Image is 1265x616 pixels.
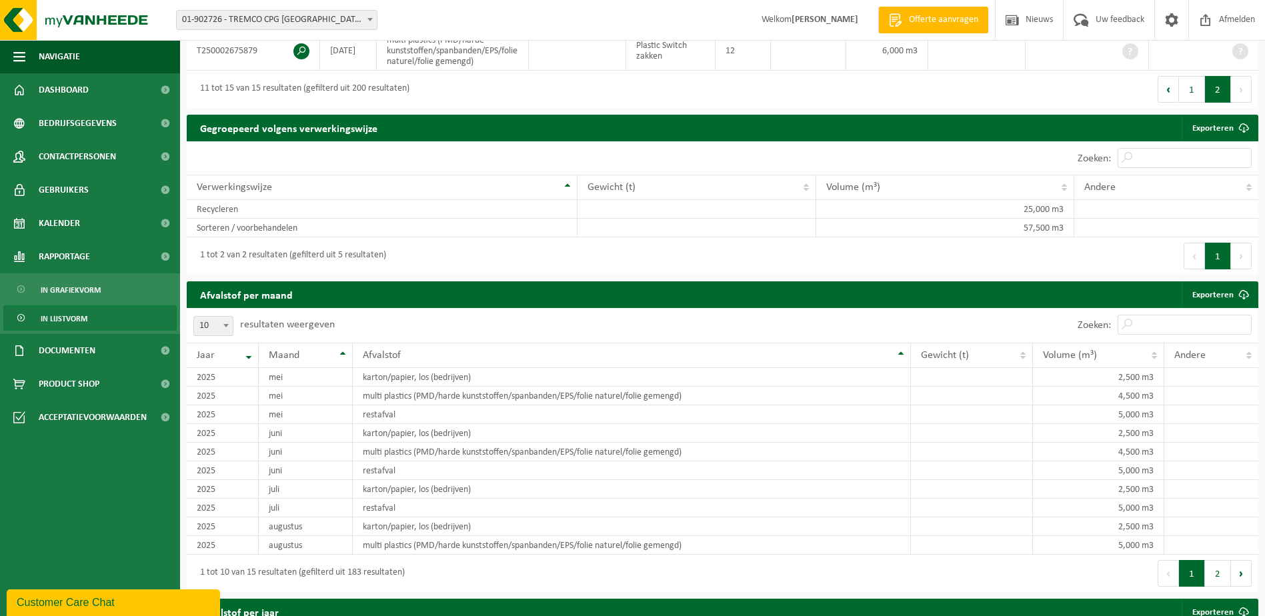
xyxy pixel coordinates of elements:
[1179,560,1205,587] button: 1
[177,11,377,29] span: 01-902726 - TREMCO CPG BELGIUM NV - TIELT
[816,219,1074,237] td: 57,500 m3
[1205,76,1231,103] button: 2
[878,7,988,33] a: Offerte aanvragen
[187,405,259,424] td: 2025
[1033,461,1164,480] td: 5,000 m3
[320,31,377,71] td: [DATE]
[1033,499,1164,517] td: 5,000 m3
[187,387,259,405] td: 2025
[39,40,80,73] span: Navigatie
[1033,517,1164,536] td: 2,500 m3
[259,405,352,424] td: mei
[240,319,335,330] label: resultaten weergeven
[39,334,95,367] span: Documenten
[193,316,233,336] span: 10
[39,73,89,107] span: Dashboard
[1033,443,1164,461] td: 4,500 m3
[7,587,223,616] iframe: chat widget
[259,517,352,536] td: augustus
[353,480,911,499] td: karton/papier, los (bedrijven)
[187,200,577,219] td: Recycleren
[353,405,911,424] td: restafval
[792,15,858,25] strong: [PERSON_NAME]
[846,31,928,71] td: 6,000 m3
[39,107,117,140] span: Bedrijfsgegevens
[187,443,259,461] td: 2025
[353,517,911,536] td: karton/papier, los (bedrijven)
[259,499,352,517] td: juli
[197,182,272,193] span: Verwerkingswijze
[3,277,177,302] a: In grafiekvorm
[1231,560,1252,587] button: Next
[197,350,215,361] span: Jaar
[1231,76,1252,103] button: Next
[1205,243,1231,269] button: 1
[39,367,99,401] span: Product Shop
[259,443,352,461] td: juni
[1184,243,1205,269] button: Previous
[1033,480,1164,499] td: 2,500 m3
[1043,350,1097,361] span: Volume (m³)
[3,305,177,331] a: In lijstvorm
[193,77,409,101] div: 11 tot 15 van 15 resultaten (gefilterd uit 200 resultaten)
[39,207,80,240] span: Kalender
[39,140,116,173] span: Contactpersonen
[816,200,1074,219] td: 25,000 m3
[377,31,529,71] td: multi plastics (PMD/harde kunststoffen/spanbanden/EPS/folie naturel/folie gemengd)
[259,536,352,555] td: augustus
[259,368,352,387] td: mei
[41,306,87,331] span: In lijstvorm
[187,461,259,480] td: 2025
[259,461,352,480] td: juni
[1174,350,1206,361] span: Andere
[353,536,911,555] td: multi plastics (PMD/harde kunststoffen/spanbanden/EPS/folie naturel/folie gemengd)
[259,424,352,443] td: juni
[187,31,320,71] td: T250002675879
[194,317,233,335] span: 10
[1078,153,1111,164] label: Zoeken:
[906,13,982,27] span: Offerte aanvragen
[39,401,147,434] span: Acceptatievoorwaarden
[353,461,911,480] td: restafval
[921,350,969,361] span: Gewicht (t)
[39,240,90,273] span: Rapportage
[1205,560,1231,587] button: 2
[193,244,386,268] div: 1 tot 2 van 2 resultaten (gefilterd uit 5 resultaten)
[269,350,299,361] span: Maand
[259,387,352,405] td: mei
[187,517,259,536] td: 2025
[1231,243,1252,269] button: Next
[1182,281,1257,308] a: Exporteren
[1158,76,1179,103] button: Previous
[259,480,352,499] td: juli
[1078,320,1111,331] label: Zoeken:
[353,387,911,405] td: multi plastics (PMD/harde kunststoffen/spanbanden/EPS/folie naturel/folie gemengd)
[187,368,259,387] td: 2025
[187,499,259,517] td: 2025
[176,10,377,30] span: 01-902726 - TREMCO CPG BELGIUM NV - TIELT
[187,480,259,499] td: 2025
[363,350,401,361] span: Afvalstof
[1084,182,1116,193] span: Andere
[1033,368,1164,387] td: 2,500 m3
[353,368,911,387] td: karton/papier, los (bedrijven)
[1158,560,1179,587] button: Previous
[353,424,911,443] td: karton/papier, los (bedrijven)
[587,182,636,193] span: Gewicht (t)
[626,31,716,71] td: Plastic Switch zakken
[39,173,89,207] span: Gebruikers
[1179,76,1205,103] button: 1
[353,443,911,461] td: multi plastics (PMD/harde kunststoffen/spanbanden/EPS/folie naturel/folie gemengd)
[187,115,391,141] h2: Gegroepeerd volgens verwerkingswijze
[826,182,880,193] span: Volume (m³)
[1182,115,1257,141] a: Exporteren
[187,424,259,443] td: 2025
[187,281,306,307] h2: Afvalstof per maand
[1033,424,1164,443] td: 2,500 m3
[1033,405,1164,424] td: 5,000 m3
[1033,387,1164,405] td: 4,500 m3
[187,536,259,555] td: 2025
[41,277,101,303] span: In grafiekvorm
[187,219,577,237] td: Sorteren / voorbehandelen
